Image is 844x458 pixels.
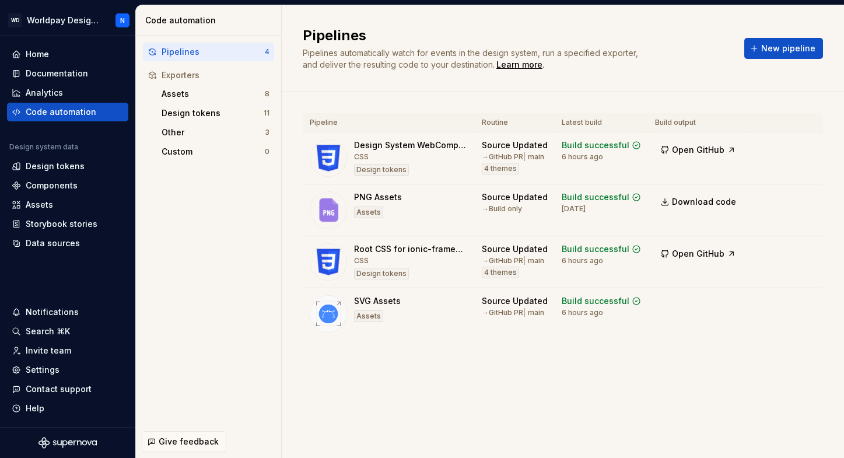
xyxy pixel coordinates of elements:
[145,15,276,26] div: Code automation
[7,341,128,360] a: Invite team
[26,106,96,118] div: Code automation
[157,142,274,161] a: Custom0
[484,164,517,173] span: 4 themes
[26,326,70,337] div: Search ⌘K
[482,295,548,307] div: Source Updated
[265,147,269,156] div: 0
[354,139,468,151] div: Design System WebComponent Core
[162,146,265,158] div: Custom
[265,89,269,99] div: 8
[7,380,128,398] button: Contact support
[7,303,128,321] button: Notifications
[159,436,219,447] span: Give feedback
[8,13,22,27] div: WD
[354,295,401,307] div: SVG Assets
[9,142,78,152] div: Design system data
[655,139,741,160] button: Open GitHub
[555,113,648,132] th: Latest build
[265,128,269,137] div: 3
[7,399,128,418] button: Help
[143,43,274,61] button: Pipelines4
[354,268,409,279] div: Design tokens
[38,437,97,449] a: Supernova Logo
[672,248,724,260] span: Open GitHub
[142,431,226,452] button: Give feedback
[7,195,128,214] a: Assets
[162,69,269,81] div: Exporters
[482,308,544,317] div: → GitHub PR main
[265,47,269,57] div: 4
[744,38,823,59] button: New pipeline
[672,196,736,208] span: Download code
[120,16,125,25] div: N
[562,191,629,203] div: Build successful
[562,295,629,307] div: Build successful
[26,218,97,230] div: Storybook stories
[354,191,402,203] div: PNG Assets
[761,43,815,54] span: New pipeline
[482,139,548,151] div: Source Updated
[162,88,265,100] div: Assets
[655,191,744,212] a: Download code
[354,207,383,218] div: Assets
[562,308,603,317] div: 6 hours ago
[562,256,603,265] div: 6 hours ago
[523,256,526,265] span: |
[157,85,274,103] button: Assets8
[496,59,542,71] a: Learn more
[26,48,49,60] div: Home
[562,139,629,151] div: Build successful
[26,383,92,395] div: Contact support
[26,306,79,318] div: Notifications
[475,113,555,132] th: Routine
[495,61,544,69] span: .
[482,243,548,255] div: Source Updated
[7,176,128,195] a: Components
[303,113,475,132] th: Pipeline
[484,268,517,277] span: 4 themes
[26,180,78,191] div: Components
[26,87,63,99] div: Analytics
[157,123,274,142] button: Other3
[655,250,741,260] a: Open GitHub
[26,68,88,79] div: Documentation
[26,237,80,249] div: Data sources
[354,152,369,162] div: CSS
[482,256,544,265] div: → GitHub PR main
[482,152,544,162] div: → GitHub PR main
[157,104,274,123] button: Design tokens11
[655,146,741,156] a: Open GitHub
[27,15,101,26] div: Worldpay Design System
[303,26,730,45] h2: Pipelines
[648,113,751,132] th: Build output
[7,215,128,233] a: Storybook stories
[303,48,640,69] span: Pipelines automatically watch for events in the design system, run a specified exporter, and deli...
[26,199,53,211] div: Assets
[26,364,59,376] div: Settings
[562,243,629,255] div: Build successful
[7,361,128,379] a: Settings
[523,308,526,317] span: |
[26,160,85,172] div: Design tokens
[562,152,603,162] div: 6 hours ago
[2,8,133,33] button: WDWorldpay Design SystemN
[562,204,586,214] div: [DATE]
[162,107,264,119] div: Design tokens
[7,45,128,64] a: Home
[354,256,369,265] div: CSS
[264,109,269,118] div: 11
[482,204,522,214] div: → Build only
[26,403,44,414] div: Help
[162,46,265,58] div: Pipelines
[672,144,724,156] span: Open GitHub
[7,157,128,176] a: Design tokens
[655,243,741,264] button: Open GitHub
[162,127,265,138] div: Other
[354,243,468,255] div: Root CSS for ionic-framework
[26,345,71,356] div: Invite team
[354,164,409,176] div: Design tokens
